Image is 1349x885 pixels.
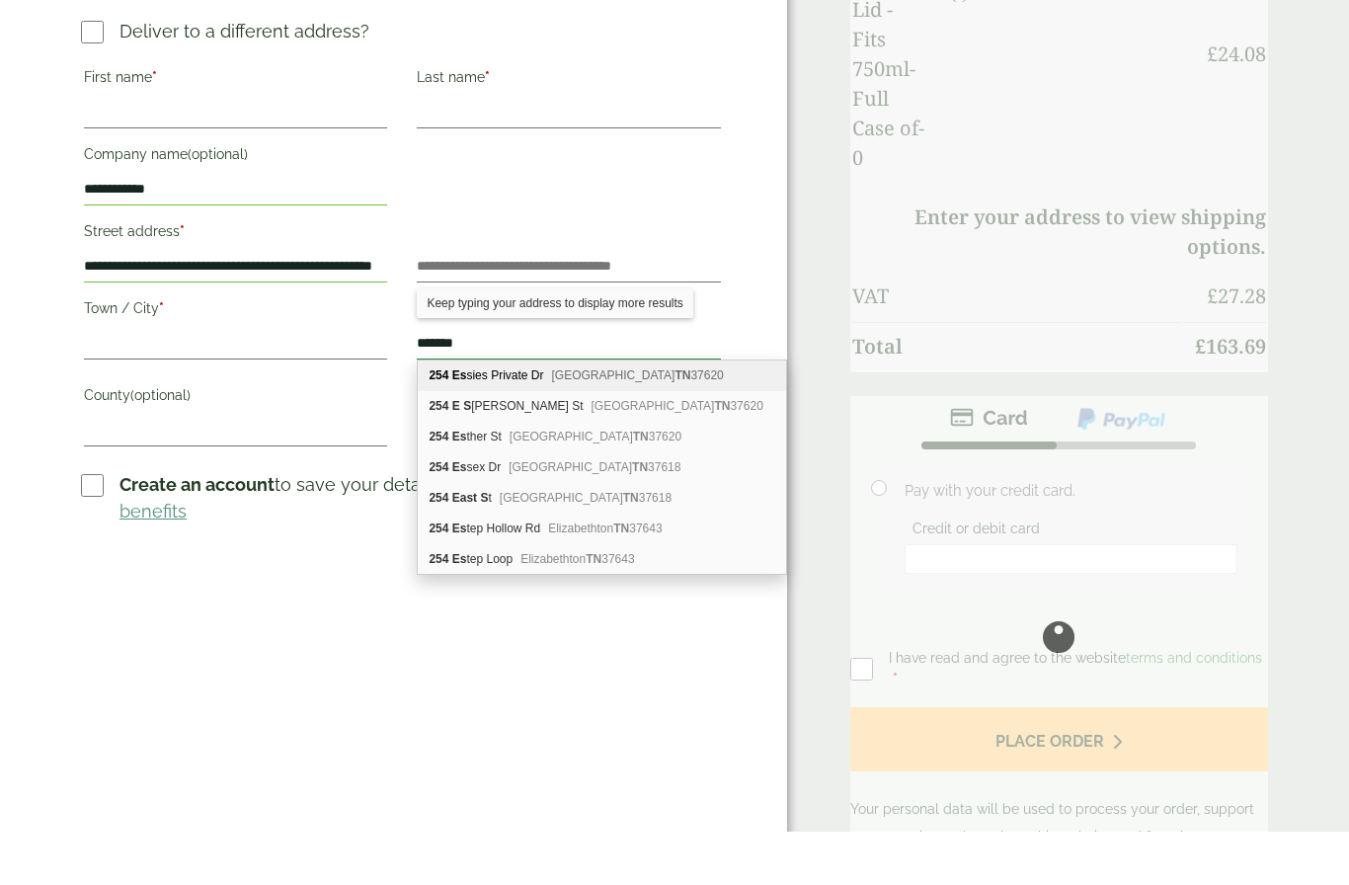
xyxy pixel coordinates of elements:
span: [GEOGRAPHIC_DATA] 37618 [509,514,680,527]
span: (optional) [130,441,191,456]
div: 254 E State St [418,444,785,475]
span: Elizabethton 37643 [520,605,634,619]
b: East [452,544,477,558]
label: Town / City [84,348,387,381]
div: 254 Estep Hollow Rd [418,567,785,598]
label: Last name [417,117,720,150]
b: S [480,544,488,558]
abbr: required [485,122,490,138]
abbr: required [159,354,164,369]
div: 254 Estep Loop [418,598,785,627]
b: TN [613,575,629,589]
abbr: required [152,122,157,138]
span: [GEOGRAPHIC_DATA] 37620 [551,422,723,436]
span: (optional) [188,200,248,215]
b: 254 [429,514,448,527]
b: E [452,452,460,466]
strong: Create an account [119,527,275,548]
b: Es [452,514,467,527]
b: Es [452,422,467,436]
b: TN [633,483,649,497]
label: County [84,435,387,468]
span: [GEOGRAPHIC_DATA] 37620 [592,452,763,466]
abbr: required [180,277,185,292]
b: 254 [429,544,448,558]
div: 254 East St [418,536,785,567]
p: to save your details for next time and get [119,524,724,578]
b: 254 [429,605,448,619]
b: TN [623,544,639,558]
div: 254 Esther St [418,475,785,506]
b: 254 [429,452,448,466]
b: 254 [429,575,448,589]
b: TN [714,452,730,466]
b: Es [452,605,467,619]
b: TN [586,605,601,619]
span: Elizabethton 37643 [548,575,662,589]
b: TN [632,514,648,527]
label: First name [84,117,387,150]
div: 254 Essex Dr [418,506,785,536]
b: S [463,452,471,466]
b: 254 [429,483,448,497]
div: 254 Essies Private Dr [418,414,785,444]
span: (optional) [146,9,206,25]
b: TN [674,422,690,436]
span: [GEOGRAPHIC_DATA] 37618 [500,544,672,558]
label: Company name [84,194,387,227]
b: 254 [429,422,448,436]
b: Es [452,483,467,497]
b: Es [452,575,467,589]
p: Deliver to a different address? [119,71,369,98]
div: Keep typing your address to display more results [417,342,692,371]
label: Street address [84,271,387,304]
span: [GEOGRAPHIC_DATA] 37620 [510,483,681,497]
a: account benefits [119,527,687,575]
